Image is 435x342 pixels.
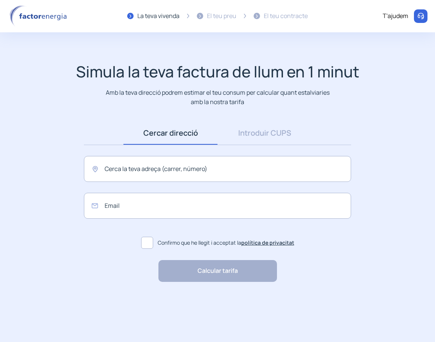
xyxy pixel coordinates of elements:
[8,5,71,27] img: logo factor
[104,88,331,106] p: Amb la teva direcció podrem estimar el teu consum per calcular quant estalviaries amb la nostra t...
[158,239,294,247] span: Confirmo que he llegit i acceptat la
[417,12,424,20] img: llamar
[241,239,294,246] a: política de privacitat
[217,121,312,145] a: Introduir CUPS
[207,11,236,21] div: El teu preu
[264,11,308,21] div: El teu contracte
[123,121,217,145] a: Cercar direcció
[383,11,408,21] div: T'ajudem
[137,11,179,21] div: La teva vivenda
[76,62,359,81] h1: Simula la teva factura de llum en 1 minut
